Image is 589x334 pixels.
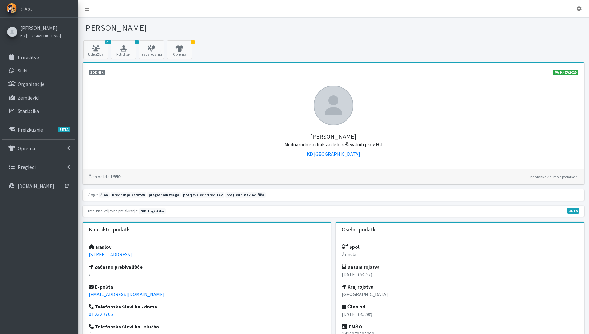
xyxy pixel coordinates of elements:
span: preglednik vsega [147,192,181,198]
a: KD [GEOGRAPHIC_DATA] [307,151,360,157]
h1: [PERSON_NAME] [83,22,331,33]
p: Prireditve [18,54,39,60]
p: Oprema [18,145,35,151]
a: Statistika [2,105,75,117]
a: Zemljevid [2,91,75,104]
small: Trenutno veljavne preizkušnje: [88,208,138,213]
span: urednik prireditev [111,192,147,198]
strong: Začasno prebivališče [89,264,143,270]
strong: Član od [342,304,365,310]
a: KD [GEOGRAPHIC_DATA] [20,32,61,39]
strong: Telefonska številka - služba [89,323,159,330]
h5: [PERSON_NAME] [89,125,578,148]
span: BETA [58,127,70,132]
p: Pregledi [18,164,36,170]
p: Organizacije [18,81,44,87]
a: 1 Oprema [167,40,192,59]
h3: Kontaktni podatki [89,226,131,233]
a: PreizkušnjeBETA [2,123,75,136]
a: Stiki [2,64,75,77]
strong: Datum rojstva [342,264,380,270]
a: Zavarovanja [139,40,164,59]
p: Statistika [18,108,39,114]
a: [DOMAIN_NAME] [2,180,75,192]
strong: EMŠO [342,323,362,330]
a: Kdo lahko vidi moje podatke? [529,173,578,181]
strong: Kraj rojstva [342,284,374,290]
img: eDedi [7,3,17,13]
a: Organizacije [2,78,75,90]
a: [EMAIL_ADDRESS][DOMAIN_NAME] [89,291,165,297]
p: [DATE] ( ) [342,310,578,318]
span: 29 [105,40,111,44]
strong: 1990 [89,173,120,179]
p: [DOMAIN_NAME] [18,183,54,189]
small: Član od leta: [89,174,111,179]
a: [STREET_ADDRESS] [89,251,132,257]
a: KNZV2025 [553,70,578,75]
small: Mednarodni sodnik za delo reševalnih psov FCI [284,141,383,147]
a: [PERSON_NAME] [20,24,61,32]
a: Prireditve [2,51,75,63]
a: 29 Udeležba [83,40,108,59]
p: Ženski [342,251,578,258]
p: [GEOGRAPHIC_DATA] [342,290,578,298]
strong: E-pošta [89,284,113,290]
strong: Telefonska številka - doma [89,304,157,310]
p: Stiki [18,67,27,74]
button: 1 Potrdila [111,40,136,59]
span: član [99,192,110,198]
a: 01 232 7706 [89,311,113,317]
a: Pregledi [2,161,75,173]
span: Sodnik [89,70,105,75]
p: Preizkušnje [18,127,43,133]
p: / [89,271,325,278]
small: KD [GEOGRAPHIC_DATA] [20,33,61,38]
span: V fazi razvoja [567,208,579,214]
span: preglednik skladišča [225,192,266,198]
span: 1 [191,40,195,44]
span: potrjevalec prireditev [182,192,224,198]
span: Naslednja preizkušnja: jesen 2026 [139,208,166,214]
em: 35 let [360,311,371,317]
small: Vloge: [88,192,98,197]
p: [DATE] ( ) [342,271,578,278]
a: Oprema [2,142,75,155]
h3: Osebni podatki [342,226,377,233]
p: Zemljevid [18,95,39,101]
span: eDedi [19,4,34,13]
span: 1 [135,40,139,44]
strong: Naslov [89,244,111,250]
em: 54 let [360,271,371,277]
strong: Spol [342,244,360,250]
